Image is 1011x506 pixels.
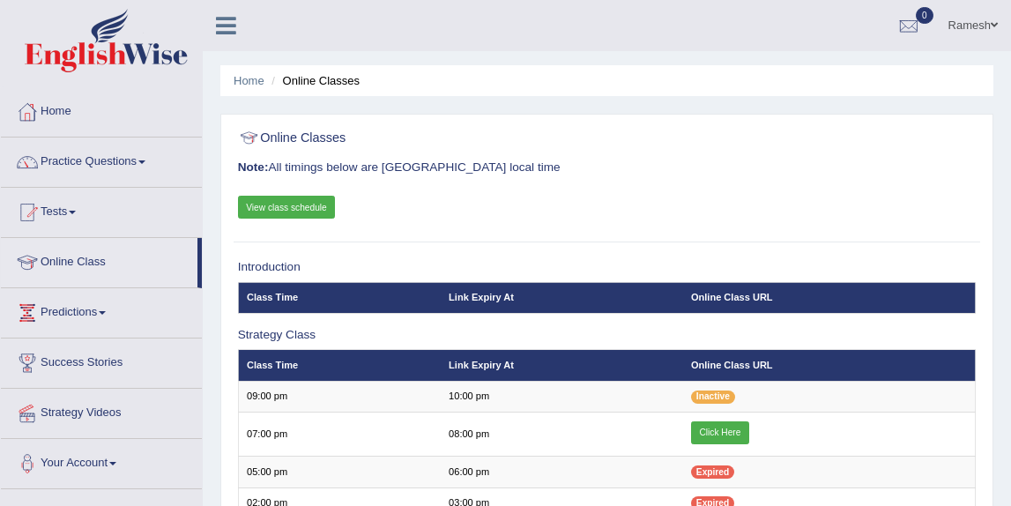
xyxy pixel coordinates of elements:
[238,196,336,219] a: View class schedule
[238,127,695,150] h2: Online Classes
[238,350,441,381] th: Class Time
[1,87,202,131] a: Home
[1,138,202,182] a: Practice Questions
[683,350,976,381] th: Online Class URL
[916,7,933,24] span: 0
[683,282,976,313] th: Online Class URL
[691,391,735,404] span: Inactive
[267,72,360,89] li: Online Classes
[234,74,264,87] a: Home
[441,413,683,457] td: 08:00 pm
[441,350,683,381] th: Link Expiry At
[238,161,977,175] h3: All timings below are [GEOGRAPHIC_DATA] local time
[238,457,441,487] td: 05:00 pm
[1,238,197,282] a: Online Class
[441,381,683,412] td: 10:00 pm
[238,413,441,457] td: 07:00 pm
[1,439,202,483] a: Your Account
[238,329,977,342] h3: Strategy Class
[441,457,683,487] td: 06:00 pm
[1,188,202,232] a: Tests
[691,465,734,479] span: Expired
[238,160,269,174] b: Note:
[238,381,441,412] td: 09:00 pm
[441,282,683,313] th: Link Expiry At
[1,339,202,383] a: Success Stories
[238,261,977,274] h3: Introduction
[1,389,202,433] a: Strategy Videos
[1,288,202,332] a: Predictions
[238,282,441,313] th: Class Time
[691,421,749,444] a: Click Here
